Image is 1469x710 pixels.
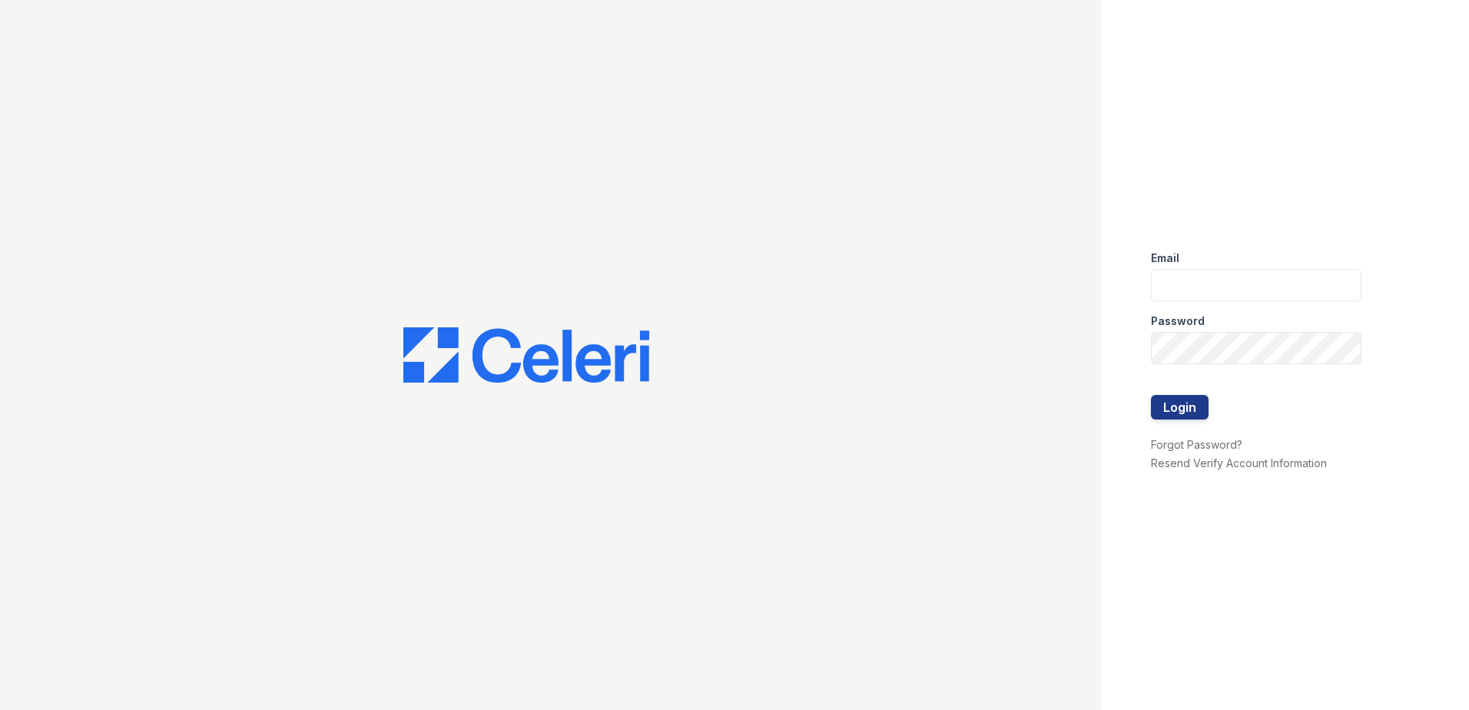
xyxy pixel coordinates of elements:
[403,327,649,383] img: CE_Logo_Blue-a8612792a0a2168367f1c8372b55b34899dd931a85d93a1a3d3e32e68fde9ad4.png
[1151,314,1205,329] label: Password
[1151,438,1242,451] a: Forgot Password?
[1151,395,1209,420] button: Login
[1151,456,1327,469] a: Resend Verify Account Information
[1151,250,1179,266] label: Email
